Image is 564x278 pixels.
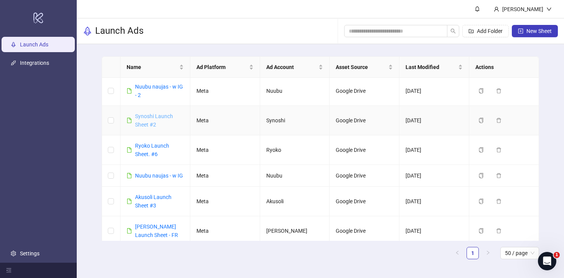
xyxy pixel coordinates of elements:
[500,247,539,259] div: Page Size
[475,6,480,12] span: bell
[20,41,48,48] a: Launch Ads
[451,247,463,259] button: left
[478,118,484,123] span: copy
[399,57,469,78] th: Last Modified
[496,228,501,234] span: delete
[260,165,330,187] td: Nuubu
[83,26,92,36] span: rocket
[399,187,469,216] td: [DATE]
[499,5,546,13] div: [PERSON_NAME]
[190,76,260,106] td: Meta
[482,247,494,259] li: Next Page
[196,63,247,71] span: Ad Platform
[135,143,169,157] a: Ryoko Launch Sheet. #6
[478,88,484,94] span: copy
[496,199,501,204] span: delete
[399,165,469,187] td: [DATE]
[467,247,479,259] li: 1
[260,135,330,165] td: Ryoko
[127,199,132,204] span: file
[478,228,484,234] span: copy
[120,57,190,78] th: Name
[190,135,260,165] td: Meta
[330,216,399,246] td: Google Drive
[336,63,387,71] span: Asset Source
[127,63,178,71] span: Name
[135,194,172,209] a: Akusoli Launch Sheet #3
[330,76,399,106] td: Google Drive
[468,28,474,34] span: folder-add
[190,216,260,246] td: Meta
[399,106,469,135] td: [DATE]
[496,173,501,178] span: delete
[330,57,399,78] th: Asset Source
[260,216,330,246] td: [PERSON_NAME]
[135,113,173,128] a: Synoshi Launch Sheet #2
[406,63,457,71] span: Last Modified
[486,250,490,255] span: right
[505,247,534,259] span: 50 / page
[462,25,509,37] button: Add Folder
[450,28,456,34] span: search
[451,247,463,259] li: Previous Page
[127,173,132,178] span: file
[95,25,143,37] h3: Launch Ads
[478,199,484,204] span: copy
[260,57,330,78] th: Ad Account
[127,147,132,153] span: file
[482,247,494,259] button: right
[399,76,469,106] td: [DATE]
[190,187,260,216] td: Meta
[190,165,260,187] td: Meta
[260,187,330,216] td: Akusoli
[260,76,330,106] td: Nuubu
[546,7,552,12] span: down
[127,118,132,123] span: file
[20,250,40,257] a: Settings
[266,63,317,71] span: Ad Account
[135,173,183,179] a: Nuubu naujas - w IG
[127,228,132,234] span: file
[20,60,49,66] a: Integrations
[496,147,501,153] span: delete
[526,28,552,34] span: New Sheet
[478,173,484,178] span: copy
[496,118,501,123] span: delete
[330,165,399,187] td: Google Drive
[469,57,539,78] th: Actions
[538,252,556,270] iframe: Intercom live chat
[467,247,478,259] a: 1
[135,84,183,98] a: Nuubu naujas - w IG - 2
[127,88,132,94] span: file
[518,28,523,34] span: plus-square
[496,88,501,94] span: delete
[330,187,399,216] td: Google Drive
[135,224,178,238] a: [PERSON_NAME] Launch Sheet - FR
[554,252,560,258] span: 1
[190,106,260,135] td: Meta
[477,28,503,34] span: Add Folder
[512,25,558,37] button: New Sheet
[478,147,484,153] span: copy
[399,135,469,165] td: [DATE]
[260,106,330,135] td: Synoshi
[6,268,12,273] span: menu-fold
[330,135,399,165] td: Google Drive
[455,250,460,255] span: left
[190,57,260,78] th: Ad Platform
[494,7,499,12] span: user
[399,216,469,246] td: [DATE]
[330,106,399,135] td: Google Drive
